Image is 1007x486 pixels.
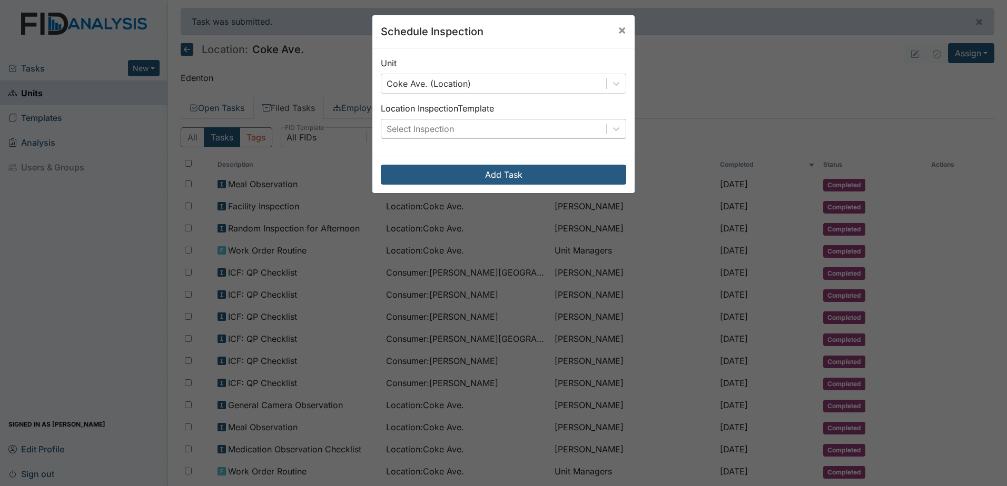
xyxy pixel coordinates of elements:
button: Close [609,15,635,45]
label: Location Inspection Template [381,102,494,115]
span: × [618,22,626,37]
div: Select Inspection [387,123,454,135]
div: Coke Ave. (Location) [387,77,471,90]
label: Unit [381,57,397,69]
button: Add Task [381,165,626,185]
h5: Schedule Inspection [381,24,483,39]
